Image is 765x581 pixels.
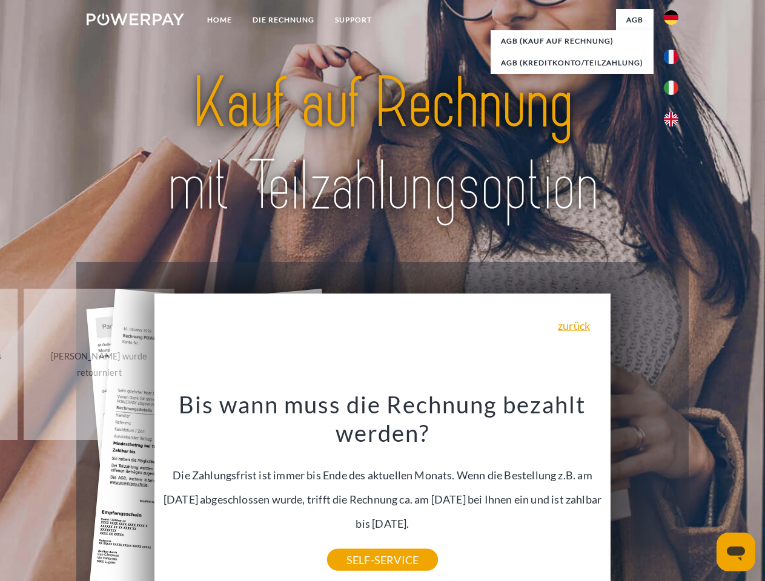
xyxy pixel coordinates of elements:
[491,30,654,52] a: AGB (Kauf auf Rechnung)
[664,50,678,64] img: fr
[31,348,167,381] div: [PERSON_NAME] wurde retourniert
[197,9,242,31] a: Home
[325,9,382,31] a: SUPPORT
[87,13,184,25] img: logo-powerpay-white.svg
[616,9,654,31] a: agb
[717,533,755,571] iframe: Schaltfläche zum Öffnen des Messaging-Fensters
[242,9,325,31] a: DIE RECHNUNG
[664,80,678,95] img: it
[327,549,438,571] a: SELF-SERVICE
[558,320,590,331] a: zurück
[162,390,604,560] div: Die Zahlungsfrist ist immer bis Ende des aktuellen Monats. Wenn die Bestellung z.B. am [DATE] abg...
[116,58,649,232] img: title-powerpay_de.svg
[162,390,604,448] h3: Bis wann muss die Rechnung bezahlt werden?
[664,112,678,126] img: en
[664,10,678,25] img: de
[491,52,654,74] a: AGB (Kreditkonto/Teilzahlung)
